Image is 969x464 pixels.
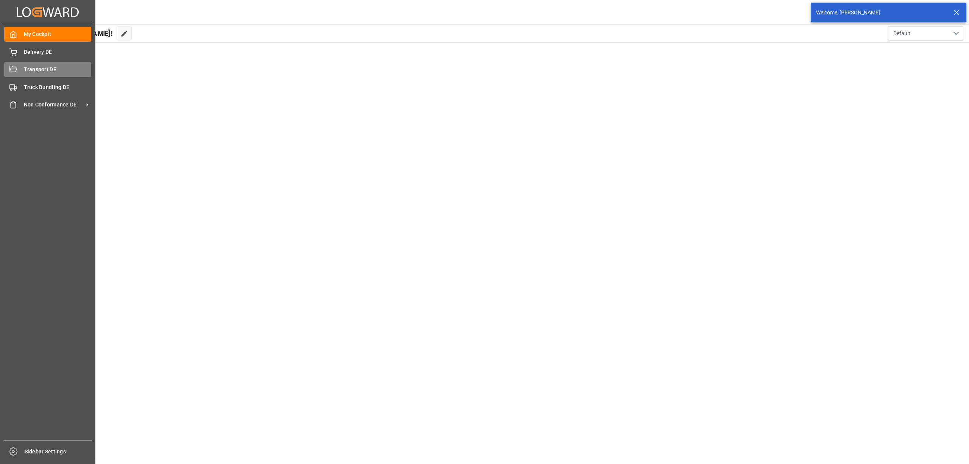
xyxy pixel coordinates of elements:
[816,9,946,17] div: Welcome, [PERSON_NAME]
[893,30,910,37] span: Default
[4,80,91,94] a: Truck Bundling DE
[4,27,91,42] a: My Cockpit
[4,44,91,59] a: Delivery DE
[888,26,963,41] button: open menu
[24,30,92,38] span: My Cockpit
[24,66,92,73] span: Transport DE
[24,48,92,56] span: Delivery DE
[25,448,92,456] span: Sidebar Settings
[4,62,91,77] a: Transport DE
[24,83,92,91] span: Truck Bundling DE
[24,101,84,109] span: Non Conformance DE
